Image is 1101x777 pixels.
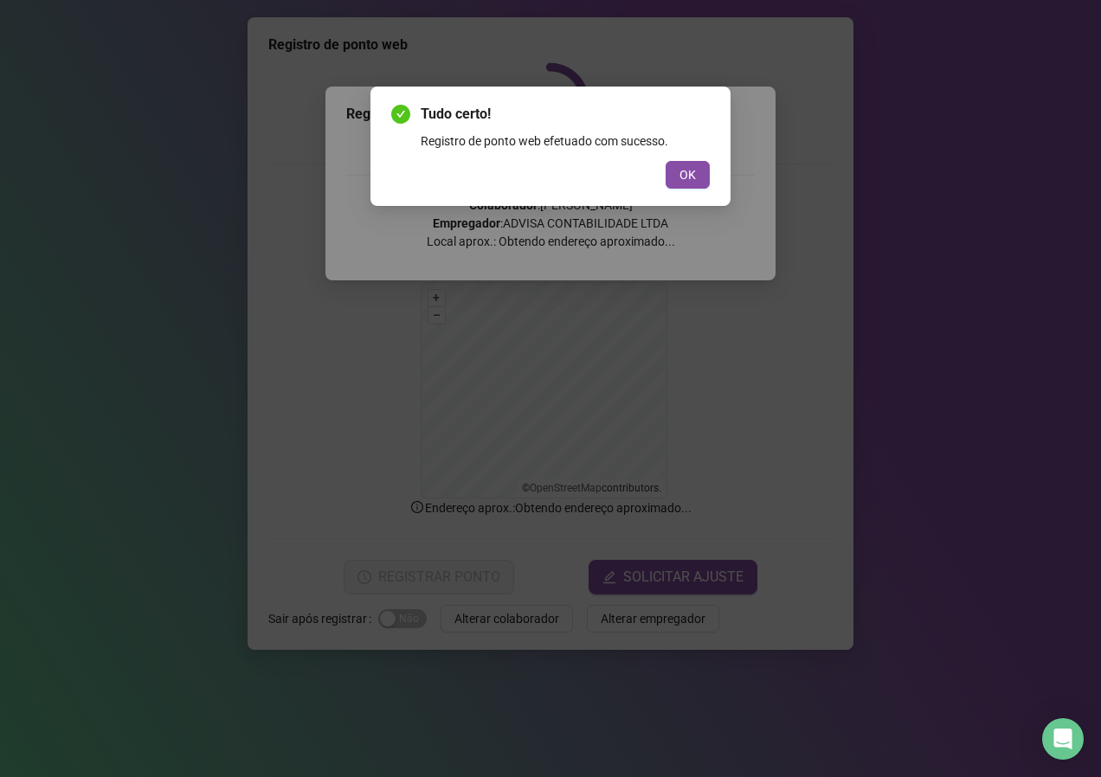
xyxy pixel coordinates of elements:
[421,104,710,125] span: Tudo certo!
[1042,718,1084,760] div: Open Intercom Messenger
[421,132,710,151] div: Registro de ponto web efetuado com sucesso.
[666,161,710,189] button: OK
[391,105,410,124] span: check-circle
[679,165,696,184] span: OK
